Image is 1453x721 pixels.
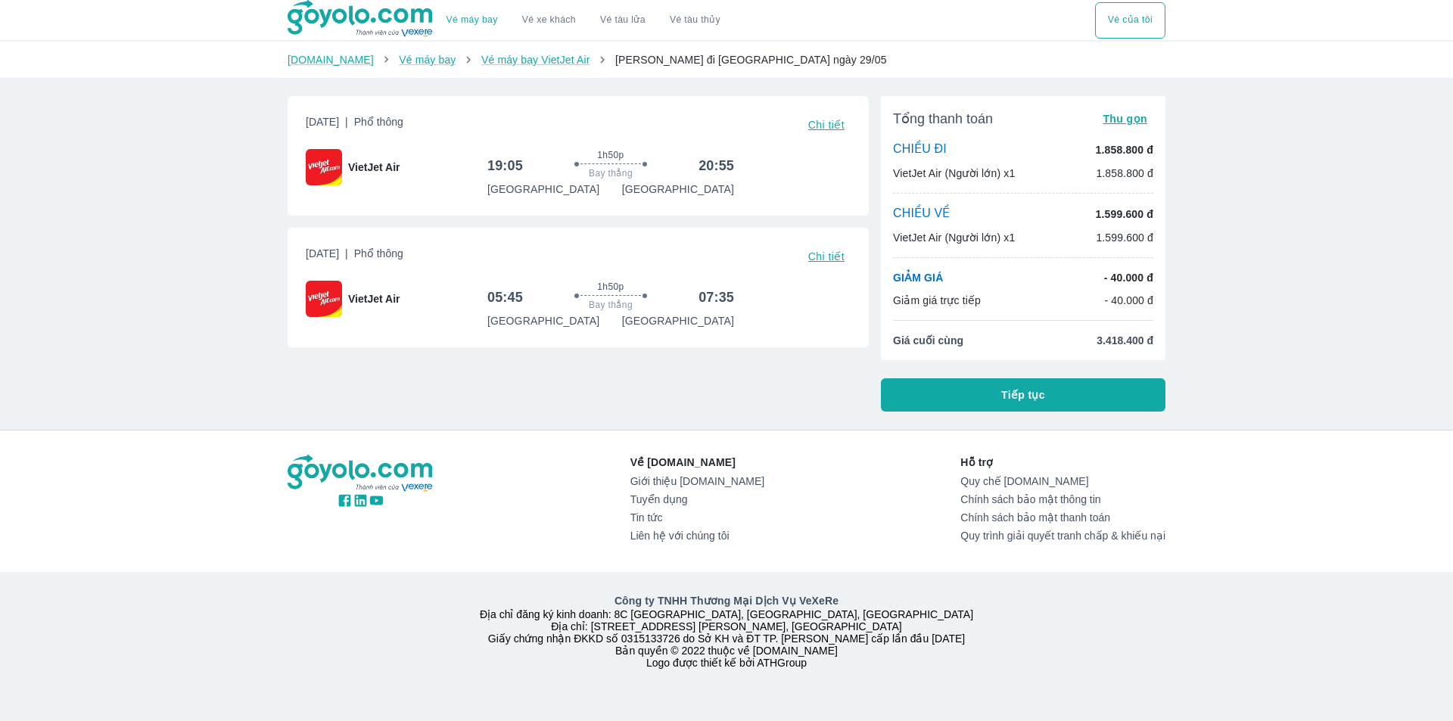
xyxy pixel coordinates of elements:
span: [PERSON_NAME] đi [GEOGRAPHIC_DATA] ngày 29/05 [615,54,887,66]
span: [DATE] [306,114,403,135]
span: 3.418.400 đ [1097,333,1153,348]
span: Bay thẳng [589,299,633,311]
button: Vé tàu thủy [658,2,733,39]
span: | [345,116,348,128]
h6: 20:55 [698,157,734,175]
a: Liên hệ với chúng tôi [630,530,764,542]
span: VietJet Air [348,160,400,175]
span: Chi tiết [808,250,845,263]
span: Thu gọn [1103,113,1147,125]
p: Giảm giá trực tiếp [893,293,981,308]
p: CHIỀU VỀ [893,206,951,222]
button: Chi tiết [802,114,851,135]
a: Vé xe khách [522,14,576,26]
button: Vé của tôi [1095,2,1165,39]
a: Tuyển dụng [630,493,764,505]
a: Chính sách bảo mật thanh toán [960,511,1165,524]
p: Hỗ trợ [960,455,1165,470]
nav: breadcrumb [288,52,1165,67]
p: VietJet Air (Người lớn) x1 [893,166,1015,181]
p: [GEOGRAPHIC_DATA] [487,182,599,197]
span: Chi tiết [808,119,845,131]
p: Công ty TNHH Thương Mại Dịch Vụ VeXeRe [291,593,1162,608]
p: 1.599.600 đ [1096,207,1153,222]
h6: 19:05 [487,157,523,175]
span: Bay thẳng [589,167,633,179]
button: Thu gọn [1097,108,1153,129]
p: CHIỀU ĐI [893,141,947,158]
span: Phổ thông [354,116,403,128]
p: - 40.000 đ [1104,270,1153,285]
button: Chi tiết [802,246,851,267]
p: [GEOGRAPHIC_DATA] [622,182,734,197]
img: logo [288,455,434,493]
h6: 05:45 [487,288,523,306]
a: Giới thiệu [DOMAIN_NAME] [630,475,764,487]
a: Chính sách bảo mật thông tin [960,493,1165,505]
a: Tin tức [630,511,764,524]
span: Phổ thông [354,247,403,259]
a: Vé máy bay VietJet Air [481,54,590,66]
p: 1.599.600 đ [1096,230,1153,245]
p: [GEOGRAPHIC_DATA] [487,313,599,328]
div: Địa chỉ đăng ký kinh doanh: 8C [GEOGRAPHIC_DATA], [GEOGRAPHIC_DATA], [GEOGRAPHIC_DATA] Địa chỉ: [... [278,593,1175,669]
span: VietJet Air [348,291,400,306]
span: [DATE] [306,246,403,267]
p: 1.858.800 đ [1096,142,1153,157]
p: [GEOGRAPHIC_DATA] [622,313,734,328]
span: 1h50p [597,149,624,161]
a: Vé máy bay [399,54,456,66]
span: | [345,247,348,259]
span: Tổng thanh toán [893,110,993,128]
a: Vé tàu lửa [588,2,658,39]
span: 1h50p [597,281,624,293]
a: Quy chế [DOMAIN_NAME] [960,475,1165,487]
a: [DOMAIN_NAME] [288,54,374,66]
span: Giá cuối cùng [893,333,963,348]
button: Tiếp tục [881,378,1165,412]
a: Quy trình giải quyết tranh chấp & khiếu nại [960,530,1165,542]
p: 1.858.800 đ [1096,166,1153,181]
a: Vé máy bay [446,14,498,26]
p: - 40.000 đ [1104,293,1153,308]
p: GIẢM GIÁ [893,270,943,285]
span: Tiếp tục [1001,387,1045,402]
div: choose transportation mode [1095,2,1165,39]
p: Về [DOMAIN_NAME] [630,455,764,470]
h6: 07:35 [698,288,734,306]
div: choose transportation mode [434,2,733,39]
p: VietJet Air (Người lớn) x1 [893,230,1015,245]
